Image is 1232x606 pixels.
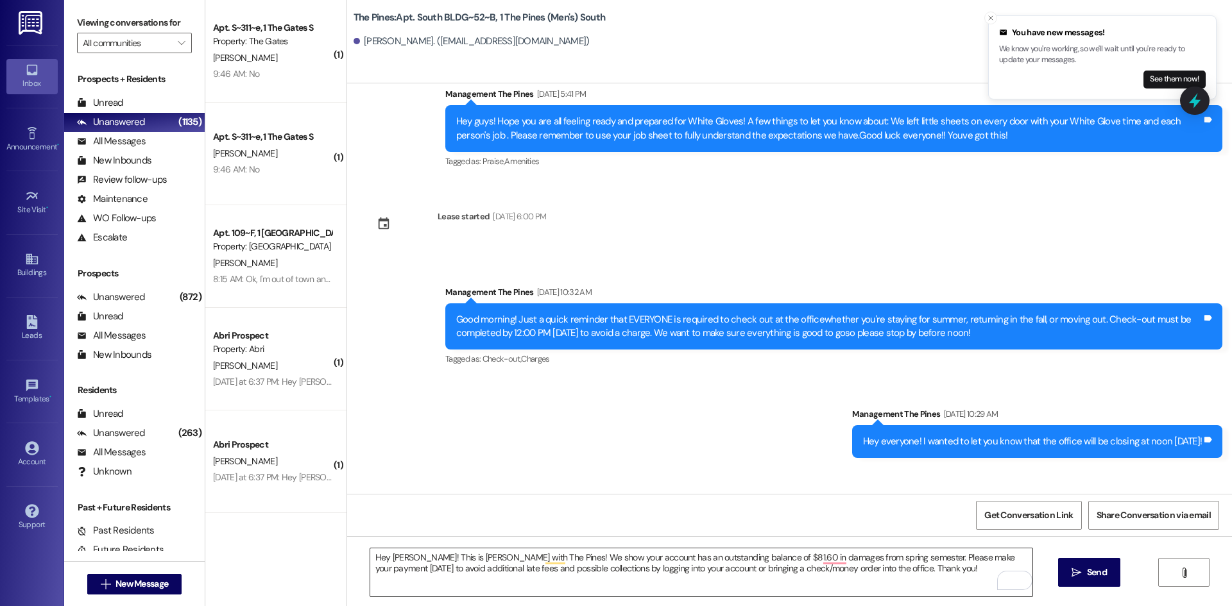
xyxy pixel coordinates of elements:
[57,140,59,149] span: •
[213,471,681,483] div: [DATE] at 6:37 PM: Hey [PERSON_NAME], we're just checking - we haven't been able to find anything...
[370,548,1032,596] textarea: To enrich screen reader interactions, please activate Accessibility in Grammarly extension settings
[49,392,51,401] span: •
[213,226,332,240] div: Apt. 109~F, 1 [GEOGRAPHIC_DATA]
[984,509,1073,522] span: Get Conversation Link
[6,311,58,346] a: Leads
[445,349,1222,368] div: Tagged as:
[941,407,998,421] div: [DATE] 10:29 AM
[438,210,490,223] div: Lease started
[77,173,167,187] div: Review follow-ups
[77,154,151,167] div: New Inbounds
[77,290,145,304] div: Unanswered
[77,543,164,557] div: Future Residents
[213,35,332,48] div: Property: The Gates
[445,152,1222,171] div: Tagged as:
[77,231,127,244] div: Escalate
[445,285,1222,303] div: Management The Pines
[999,26,1206,39] div: You have new messages!
[456,313,1202,341] div: Good morning! Just a quick reminder that EVERYONE is required to check out at the officewhether y...
[176,287,205,307] div: (872)
[1087,566,1107,579] span: Send
[483,156,504,167] span: Praise ,
[77,212,156,225] div: WO Follow-ups
[213,342,332,356] div: Property: Abri
[87,574,182,594] button: New Message
[64,501,205,514] div: Past + Future Residents
[6,248,58,283] a: Buildings
[77,192,148,206] div: Maintenance
[77,446,146,459] div: All Messages
[490,210,546,223] div: [DATE] 6:00 PM
[77,426,145,440] div: Unanswered
[178,38,185,48] i: 
[1143,71,1206,88] button: See them now!
[521,353,549,364] span: Charges
[101,579,110,589] i: 
[213,147,277,159] span: [PERSON_NAME]
[456,115,1202,142] div: Hey guys! Hope you are all feeling ready and prepared for White Gloves! A few things to let you k...
[213,130,332,144] div: Apt. S~311~e, 1 The Gates S
[504,156,539,167] span: Amenities
[116,577,168,591] span: New Message
[77,115,145,129] div: Unanswered
[1058,558,1120,587] button: Send
[213,360,277,371] span: [PERSON_NAME]
[852,407,1223,425] div: Management The Pines
[64,72,205,86] div: Prospects + Residents
[354,35,590,48] div: [PERSON_NAME]. ([EMAIL_ADDRESS][DOMAIN_NAME])
[77,329,146,342] div: All Messages
[999,44,1206,66] p: We know you're working, so we'll wait until you're ready to update your messages.
[1179,568,1189,578] i: 
[77,135,146,148] div: All Messages
[213,52,277,63] span: [PERSON_NAME]
[6,375,58,409] a: Templates •
[213,438,332,451] div: Abri Prospect
[6,185,58,220] a: Site Visit •
[213,376,681,387] div: [DATE] at 6:37 PM: Hey [PERSON_NAME], we're just checking - we haven't been able to find anything...
[64,267,205,280] div: Prospects
[1097,509,1211,522] span: Share Conversation via email
[863,435,1202,448] div: Hey everyone! I wanted to let you know that the office will be closing at noon [DATE]!
[77,96,123,110] div: Unread
[19,11,45,35] img: ResiDesk Logo
[976,501,1081,530] button: Get Conversation Link
[83,33,171,53] input: All communities
[534,285,592,299] div: [DATE] 10:32 AM
[213,273,403,285] div: 8:15 AM: Ok, I'm out of town and will be back [DATE]
[77,348,151,362] div: New Inbounds
[175,112,205,132] div: (1135)
[6,59,58,94] a: Inbox
[213,68,259,80] div: 9:46 AM: No
[77,310,123,323] div: Unread
[984,12,997,24] button: Close toast
[77,407,123,421] div: Unread
[213,164,259,175] div: 9:46 AM: No
[534,87,586,101] div: [DATE] 5:41 PM
[77,465,132,478] div: Unknown
[213,21,332,35] div: Apt. S~311~e, 1 The Gates S
[1088,501,1219,530] button: Share Conversation via email
[445,87,1222,105] div: Management The Pines
[64,383,205,397] div: Residents
[6,500,58,535] a: Support
[213,455,277,467] span: [PERSON_NAME]
[46,203,48,212] span: •
[1072,568,1081,578] i: 
[213,240,332,253] div: Property: [GEOGRAPHIC_DATA]
[77,524,155,537] div: Past Residents
[6,437,58,472] a: Account
[354,11,605,24] b: The Pines: Apt. South BLDG~52~B, 1 The Pines (Men's) South
[213,257,277,269] span: [PERSON_NAME]
[175,423,205,443] div: (263)
[483,353,522,364] span: Check-out ,
[213,329,332,342] div: Abri Prospect
[77,13,192,33] label: Viewing conversations for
